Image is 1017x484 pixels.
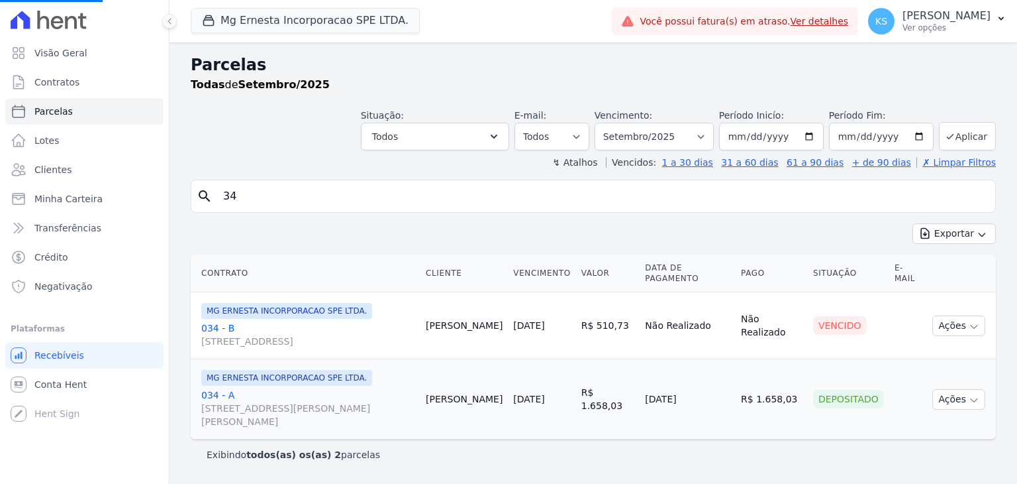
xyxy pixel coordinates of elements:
[238,78,330,91] strong: Setembro/2025
[201,402,415,428] span: [STREET_ADDRESS][PERSON_NAME][PERSON_NAME]
[576,292,640,359] td: R$ 510,73
[736,359,808,440] td: R$ 1.658,03
[5,127,164,154] a: Lotes
[576,359,640,440] td: R$ 1.658,03
[191,255,420,292] th: Contrato
[201,322,415,348] a: 034 - B[STREET_ADDRESS]
[5,98,164,125] a: Parcelas
[361,123,509,151] button: Todos
[420,359,508,440] td: [PERSON_NAME]
[5,69,164,95] a: Contratos
[34,134,60,147] span: Lotes
[246,450,341,460] b: todos(as) os(as) 2
[5,186,164,212] a: Minha Carteira
[902,23,991,33] p: Ver opções
[576,255,640,292] th: Valor
[508,255,575,292] th: Vencimento
[201,370,372,386] span: MG ERNESTA INCORPORACAO SPE LTDA.
[932,316,985,336] button: Ações
[201,335,415,348] span: [STREET_ADDRESS]
[34,192,103,206] span: Minha Carteira
[191,53,996,77] h2: Parcelas
[736,255,808,292] th: Pago
[201,303,372,319] span: MG ERNESTA INCORPORACAO SPE LTDA.
[361,110,404,121] label: Situação:
[813,390,884,408] div: Depositado
[420,292,508,359] td: [PERSON_NAME]
[736,292,808,359] td: Não Realizado
[721,157,778,168] a: 31 a 60 dias
[34,46,87,60] span: Visão Geral
[513,394,544,404] a: [DATE]
[932,389,985,410] button: Ações
[514,110,547,121] label: E-mail:
[34,251,68,264] span: Crédito
[595,110,652,121] label: Vencimento:
[513,320,544,331] a: [DATE]
[372,129,398,145] span: Todos
[912,223,996,244] button: Exportar
[552,157,597,168] label: ↯ Atalhos
[420,255,508,292] th: Cliente
[662,157,713,168] a: 1 a 30 dias
[34,105,73,118] span: Parcelas
[191,77,330,93] p: de
[5,156,164,183] a: Clientes
[852,157,911,168] a: + de 90 dias
[34,221,101,235] span: Transferências
[5,40,164,66] a: Visão Geral
[215,183,990,210] input: Buscar por nome do lote ou do cliente
[606,157,656,168] label: Vencidos:
[875,17,887,26] span: KS
[829,109,934,123] label: Período Fim:
[201,389,415,428] a: 034 - A[STREET_ADDRESS][PERSON_NAME][PERSON_NAME]
[640,359,736,440] td: [DATE]
[5,273,164,300] a: Negativação
[5,215,164,241] a: Transferências
[902,9,991,23] p: [PERSON_NAME]
[197,188,213,204] i: search
[5,342,164,369] a: Recebíveis
[34,76,79,89] span: Contratos
[791,16,849,27] a: Ver detalhes
[857,3,1017,40] button: KS [PERSON_NAME] Ver opções
[34,378,87,391] span: Conta Hent
[34,280,93,293] span: Negativação
[640,255,736,292] th: Data de Pagamento
[640,292,736,359] td: Não Realizado
[719,110,784,121] label: Período Inicío:
[11,321,158,337] div: Plataformas
[889,255,928,292] th: E-mail
[787,157,844,168] a: 61 a 90 dias
[5,244,164,271] a: Crédito
[5,371,164,398] a: Conta Hent
[207,448,380,461] p: Exibindo parcelas
[916,157,996,168] a: ✗ Limpar Filtros
[34,349,84,362] span: Recebíveis
[813,316,867,335] div: Vencido
[34,163,72,176] span: Clientes
[191,78,225,91] strong: Todas
[640,15,848,29] span: Você possui fatura(s) em atraso.
[808,255,889,292] th: Situação
[191,8,420,33] button: Mg Ernesta Incorporacao SPE LTDA.
[939,122,996,151] button: Aplicar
